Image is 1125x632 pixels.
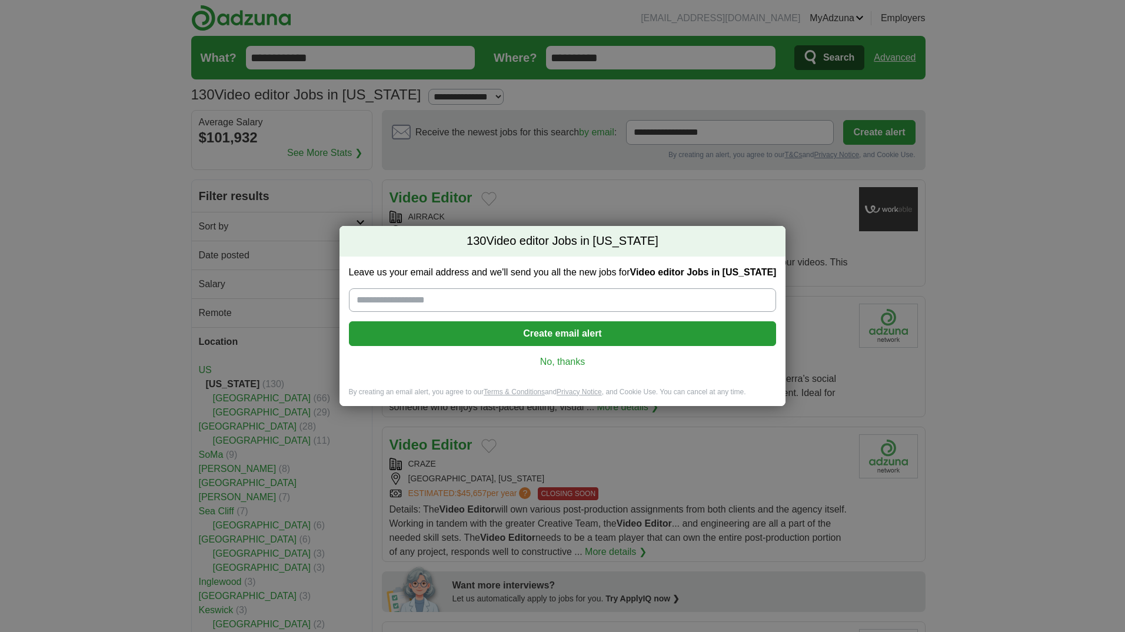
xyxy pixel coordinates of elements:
span: 130 [467,233,486,250]
a: Privacy Notice [557,388,602,396]
strong: Video editor Jobs in [US_STATE] [630,267,777,277]
h2: Video editor Jobs in [US_STATE] [340,226,786,257]
div: By creating an email alert, you agree to our and , and Cookie Use. You can cancel at any time. [340,387,786,407]
a: Terms & Conditions [484,388,545,396]
button: Create email alert [349,321,777,346]
a: No, thanks [358,355,767,368]
label: Leave us your email address and we'll send you all the new jobs for [349,266,777,279]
